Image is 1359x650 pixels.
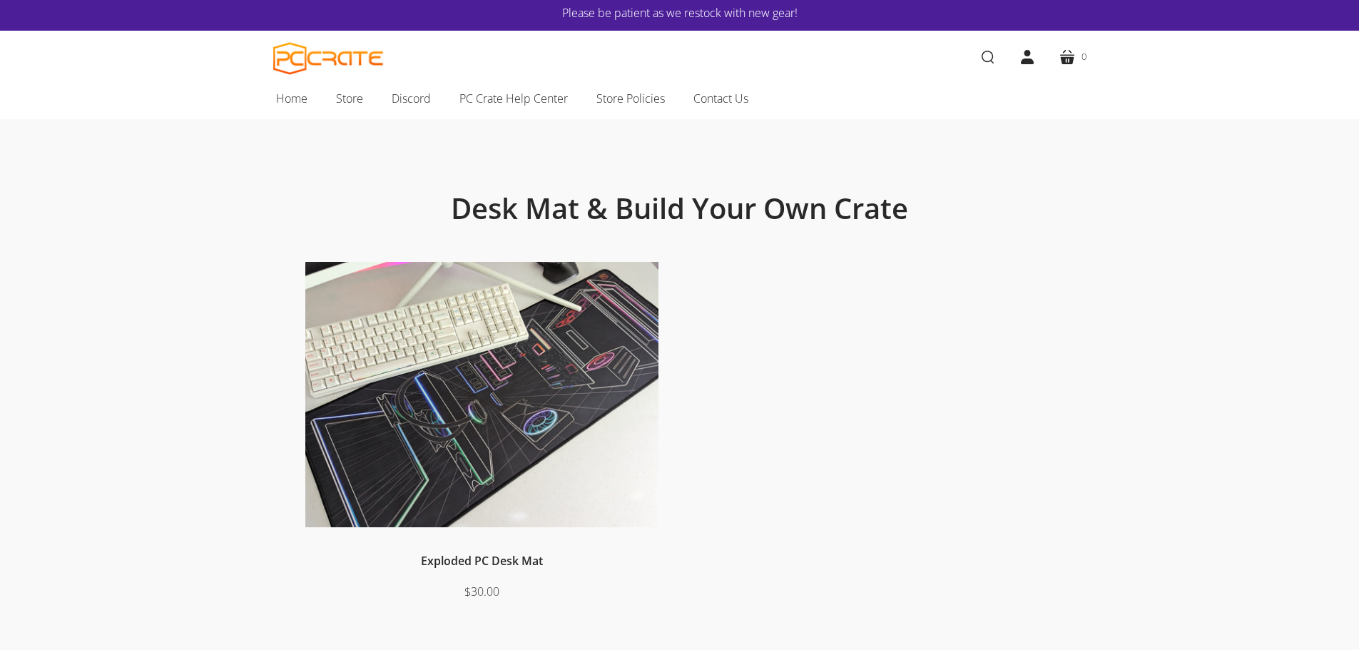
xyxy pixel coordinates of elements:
[273,42,384,75] a: PC CRATE
[459,89,568,108] span: PC Crate Help Center
[316,4,1044,22] a: Please be patient as we restock with new gear!
[1081,49,1086,64] span: 0
[252,83,1108,119] nav: Main navigation
[305,262,658,528] img: Desk mat on desk with keyboard, monitor, and mouse.
[262,83,322,113] a: Home
[679,83,763,113] a: Contact Us
[421,553,543,569] a: Exploded PC Desk Mat
[322,83,377,113] a: Store
[445,83,582,113] a: PC Crate Help Center
[596,89,665,108] span: Store Policies
[464,584,499,599] span: $30.00
[377,83,445,113] a: Discord
[693,89,748,108] span: Contact Us
[276,89,307,108] span: Home
[392,89,431,108] span: Discord
[582,83,679,113] a: Store Policies
[1047,37,1098,77] a: 0
[337,191,1022,226] h1: Desk Mat & Build Your Own Crate
[336,89,363,108] span: Store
